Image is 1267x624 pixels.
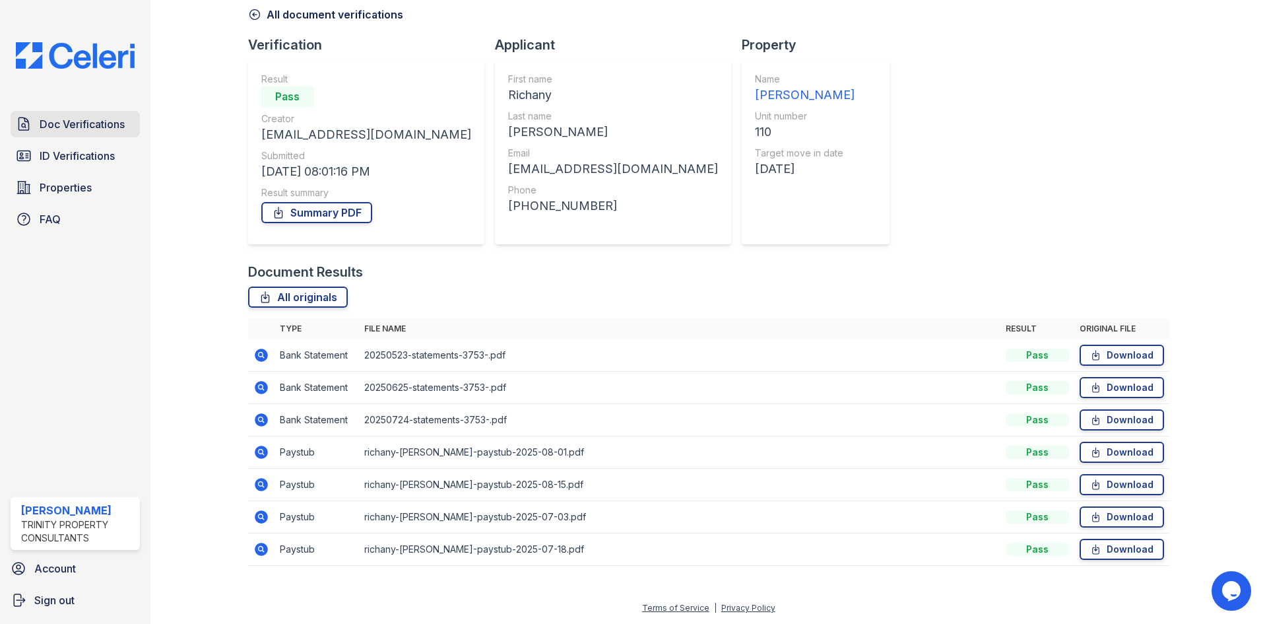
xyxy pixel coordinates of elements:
td: Bank Statement [275,339,359,372]
div: Trinity Property Consultants [21,518,135,545]
div: Pass [261,86,314,107]
span: FAQ [40,211,61,227]
div: Property [742,36,900,54]
a: Privacy Policy [721,603,775,613]
div: [DATE] [755,160,855,178]
a: Account [5,555,145,582]
iframe: chat widget [1212,571,1254,611]
div: Pass [1006,478,1069,491]
div: Pass [1006,381,1069,394]
span: Properties [40,180,92,195]
div: Applicant [495,36,742,54]
td: 20250724-statements-3753-.pdf [359,404,1000,436]
div: Result summary [261,186,471,199]
a: All document verifications [248,7,403,22]
td: richany-[PERSON_NAME]-paystub-2025-07-03.pdf [359,501,1000,534]
div: | [714,603,717,613]
div: Creator [261,112,471,125]
div: Target move in date [755,147,855,160]
td: richany-[PERSON_NAME]-paystub-2025-07-18.pdf [359,534,1000,566]
a: Download [1080,539,1164,560]
td: Bank Statement [275,372,359,404]
td: Bank Statement [275,404,359,436]
th: Type [275,318,359,339]
div: Unit number [755,110,855,123]
div: Result [261,73,471,86]
td: richany-[PERSON_NAME]-paystub-2025-08-01.pdf [359,436,1000,469]
td: Paystub [275,436,359,469]
td: richany-[PERSON_NAME]-paystub-2025-08-15.pdf [359,469,1000,501]
th: Original file [1074,318,1169,339]
div: [PERSON_NAME] [21,503,135,518]
a: FAQ [11,206,140,232]
td: Paystub [275,469,359,501]
div: Document Results [248,263,363,281]
div: [DATE] 08:01:16 PM [261,162,471,181]
div: [EMAIL_ADDRESS][DOMAIN_NAME] [261,125,471,144]
td: Paystub [275,534,359,566]
span: Account [34,561,76,576]
td: 20250523-statements-3753-.pdf [359,339,1000,372]
span: Doc Verifications [40,116,125,132]
td: 20250625-statements-3753-.pdf [359,372,1000,404]
a: Terms of Service [642,603,709,613]
div: Email [508,147,718,160]
div: Richany [508,86,718,104]
div: Phone [508,184,718,197]
a: Doc Verifications [11,111,140,137]
div: Pass [1006,510,1069,524]
td: Paystub [275,501,359,534]
img: CE_Logo_Blue-a8612792a0a2168367f1c8372b55b34899dd931a85d93a1a3d3e32e68fde9ad4.png [5,42,145,69]
span: Sign out [34,592,75,608]
th: File name [359,318,1000,339]
div: Verification [248,36,495,54]
a: Name [PERSON_NAME] [755,73,855,104]
a: Download [1080,506,1164,528]
div: Submitted [261,149,471,162]
div: Pass [1006,349,1069,362]
div: Pass [1006,543,1069,556]
th: Result [1000,318,1074,339]
div: [PHONE_NUMBER] [508,197,718,215]
div: [EMAIL_ADDRESS][DOMAIN_NAME] [508,160,718,178]
a: Download [1080,377,1164,398]
div: Last name [508,110,718,123]
a: Summary PDF [261,202,372,223]
div: Pass [1006,446,1069,459]
div: [PERSON_NAME] [508,123,718,141]
a: Sign out [5,587,145,613]
a: All originals [248,287,348,308]
span: ID Verifications [40,148,115,164]
a: Download [1080,345,1164,366]
a: Download [1080,409,1164,431]
div: First name [508,73,718,86]
div: Name [755,73,855,86]
div: 110 [755,123,855,141]
a: Properties [11,174,140,201]
a: Download [1080,474,1164,495]
a: Download [1080,442,1164,463]
div: Pass [1006,413,1069,427]
a: ID Verifications [11,143,140,169]
div: [PERSON_NAME] [755,86,855,104]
